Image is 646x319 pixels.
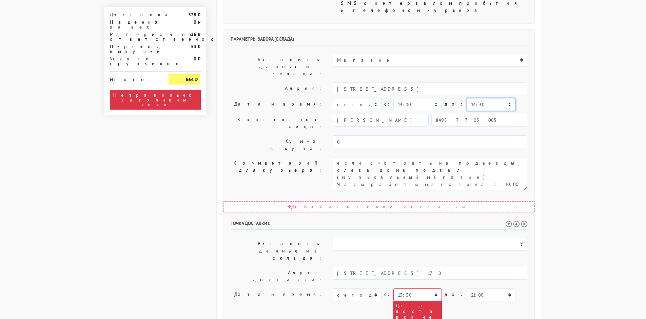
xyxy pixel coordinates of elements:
[191,31,196,37] strong: 26
[110,74,159,82] div: Итого
[445,98,464,110] label: до:
[105,20,164,29] div: Наценка за вес
[105,32,164,41] div: Материальная ответственность
[384,98,391,110] label: c:
[105,56,164,66] div: Услуги грузчиков
[223,201,535,212] div: Добавить точку доставки
[431,114,527,127] input: Телефон
[226,114,328,133] label: Контактное лицо:
[267,220,270,226] span: 1
[194,19,196,25] strong: 0
[445,288,464,300] label: до:
[226,157,328,190] label: Комментарий для курьера:
[226,98,328,111] label: Дата и время:
[105,12,164,17] div: Доставка
[226,135,328,154] label: Сумма выкупа:
[384,288,391,300] label: c:
[226,54,328,80] label: Вставить данные из склада:
[226,267,328,286] label: Адрес доставки:
[191,43,196,50] strong: 53
[105,44,164,54] div: Перевод выручки
[226,238,328,264] label: Вставить данные из склада:
[333,114,429,127] input: Имя
[226,82,328,95] label: Адрес:
[185,76,194,82] strong: 664
[231,36,528,45] h6: Параметры забора (склада)
[194,56,196,62] strong: 0
[231,221,528,230] h6: Точка доставки
[188,12,196,18] strong: 528
[110,90,201,110] div: Неправильно заполнены поля
[333,157,527,190] textarea: если смотреть на подъезды слева дома подвал (музыкальный магазин) Часы работы магазина с 10:00 до...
